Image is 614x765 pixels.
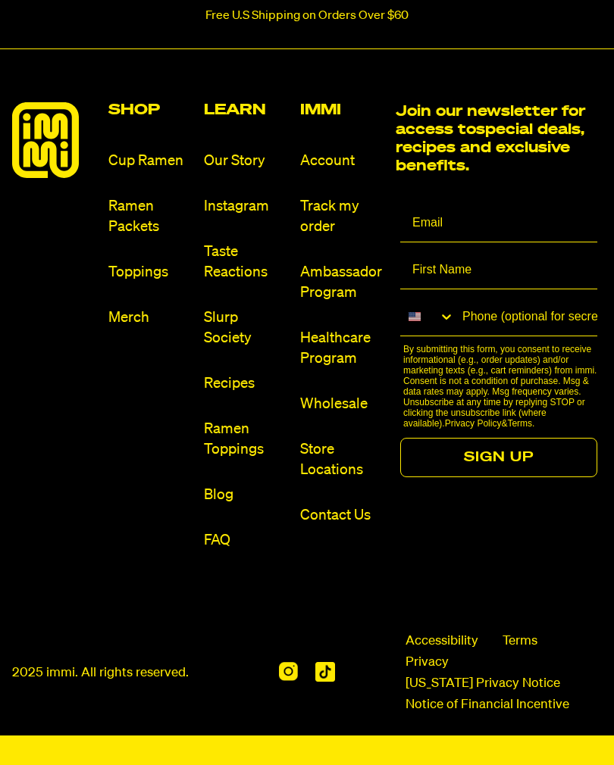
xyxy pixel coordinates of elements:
[204,308,288,348] a: Slurp Society
[108,196,193,237] a: Ramen Packets
[406,654,449,672] a: Privacy
[406,632,478,651] span: Accessibility
[300,439,384,480] a: Store Locations
[204,373,288,394] a: Recipes
[400,251,597,289] input: First Name
[400,298,455,335] button: Search Countries
[445,418,502,429] a: Privacy Policy
[204,530,288,551] a: FAQ
[204,419,288,460] a: Ramen Toppings
[406,675,560,693] a: [US_STATE] Privacy Notice
[396,102,602,175] h2: Join our newsletter for access to special deals, recipes and exclusive benefits.
[204,242,288,283] a: Taste Reactions
[300,505,384,526] a: Contact Us
[12,664,189,682] p: 2025 immi. All rights reserved.
[400,438,597,477] button: SIGN UP
[455,298,597,336] input: Phone (optional for secret deals)
[503,632,537,651] a: Terms
[108,308,193,328] a: Merch
[403,344,602,429] p: By submitting this form, you consent to receive informational (e.g., order updates) and/or market...
[300,328,384,369] a: Healthcare Program
[108,102,193,117] h2: Shop
[12,102,79,178] img: immieats
[300,196,384,237] a: Track my order
[279,662,298,682] img: Instagram
[204,151,288,171] a: Our Story
[108,262,193,283] a: Toppings
[406,696,569,714] a: Notice of Financial Incentive
[300,262,384,303] a: Ambassador Program
[300,102,384,117] h2: Immi
[315,662,335,682] img: TikTok
[204,102,288,117] h2: Learn
[205,9,409,23] p: Free U.S Shipping on Orders Over $60
[204,485,288,505] a: Blog
[400,205,597,242] input: Email
[108,151,193,171] a: Cup Ramen
[300,151,384,171] a: Account
[300,394,384,414] a: Wholesale
[204,196,288,217] a: Instagram
[507,418,532,429] a: Terms
[409,311,421,323] img: United States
